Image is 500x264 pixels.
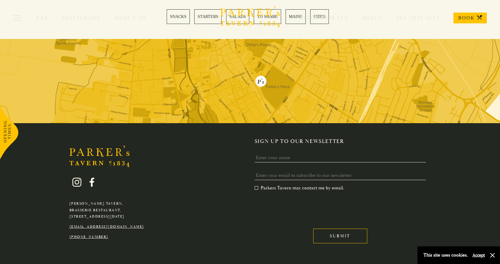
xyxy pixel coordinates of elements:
p: [PERSON_NAME] Tavern, Brasserie Restaurant, [STREET_ADDRESS][DATE] [69,200,144,220]
input: Enter your name [255,153,426,162]
button: Accept [472,252,485,258]
a: [EMAIL_ADDRESS][DOMAIN_NAME] [69,224,144,229]
iframe: reCAPTCHA [255,196,346,219]
input: Enter your email to subscribe to our newsletter [255,171,426,180]
h2: Sign up to our newsletter [255,138,431,145]
label: Parkers Tavern may contact me by email. [255,185,344,191]
input: Submit [313,229,367,243]
a: [PHONE_NUMBER] [69,235,108,239]
p: This site uses cookies. [423,251,468,260]
button: Close and accept [489,252,495,258]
